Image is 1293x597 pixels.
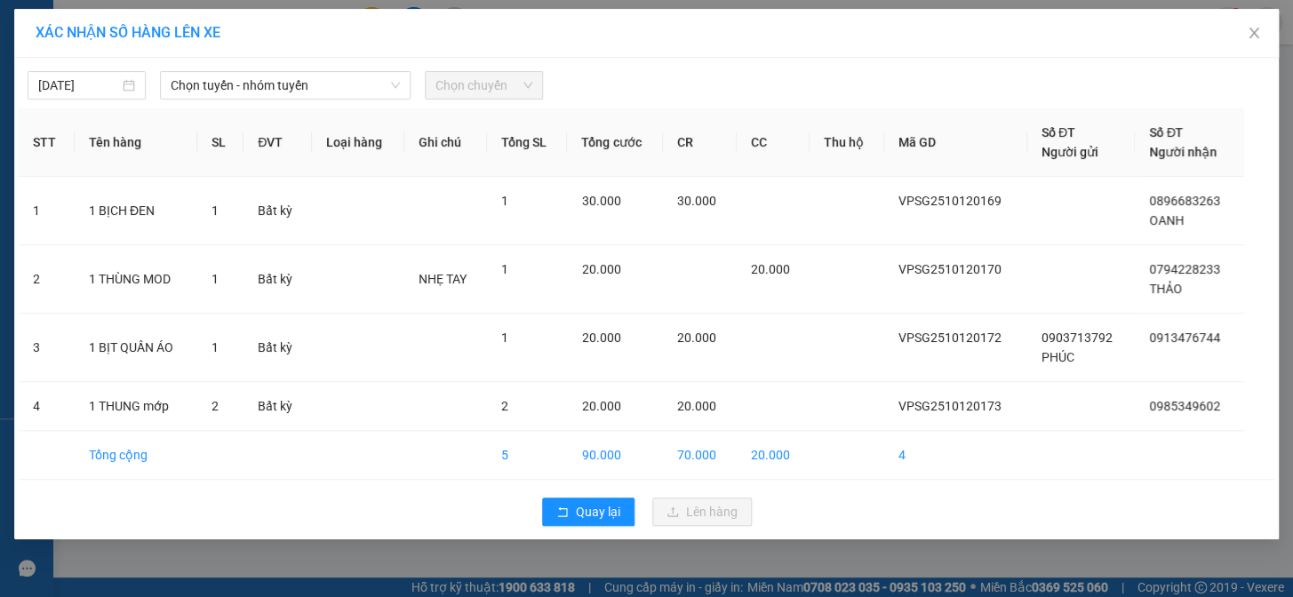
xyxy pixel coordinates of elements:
span: rollback [556,505,569,520]
span: 1 [501,194,508,208]
th: Mã GD [884,108,1027,177]
span: 1 [501,262,508,276]
span: Chọn tuyến - nhóm tuyến [171,72,400,99]
button: uploadLên hàng [652,497,752,526]
td: 20.000 [737,431,810,480]
span: 20.000 [677,399,716,413]
span: VPSG2510120172 [898,330,1002,345]
span: XÁC NHẬN SỐ HÀNG LÊN XE [36,24,220,41]
input: 12/10/2025 [38,76,119,95]
th: SL [197,108,243,177]
td: 1 [19,177,75,245]
span: 1 [212,272,219,286]
span: VPSG2510120170 [898,262,1002,276]
td: 70.000 [663,431,737,480]
span: 30.000 [677,194,716,208]
td: 3 [19,314,75,382]
span: Số ĐT [1042,125,1075,139]
span: close [1247,26,1261,40]
td: Bất kỳ [243,382,312,431]
th: Tổng cước [567,108,663,177]
span: Quay lại [576,502,620,521]
th: STT [19,108,75,177]
td: 1 THUNG mớp [75,382,197,431]
span: 0985349602 [1149,399,1220,413]
td: 90.000 [567,431,663,480]
span: THẢO [1149,282,1182,296]
th: Thu hộ [810,108,884,177]
td: 5 [487,431,567,480]
span: PHÚC [1042,350,1074,364]
span: 30.000 [581,194,620,208]
span: 1 [212,203,219,218]
th: CR [663,108,737,177]
th: ĐVT [243,108,312,177]
button: rollbackQuay lại [542,497,635,526]
span: 0913476744 [1149,330,1220,345]
span: 1 [212,340,219,354]
span: 1 [501,330,508,345]
span: down [390,80,401,91]
td: 1 BỊCH ĐEN [75,177,197,245]
th: Ghi chú [404,108,487,177]
span: Chọn chuyến [435,72,532,99]
span: NHẸ TAY [419,272,467,286]
th: Loại hàng [312,108,403,177]
span: 20.000 [581,262,620,276]
td: 2 [19,245,75,314]
th: CC [737,108,810,177]
span: 2 [212,399,219,413]
span: 0903713792 [1042,330,1113,345]
td: Tổng cộng [75,431,197,480]
td: Bất kỳ [243,177,312,245]
span: OANH [1149,213,1184,227]
span: Người gửi [1042,145,1098,159]
span: VPSG2510120173 [898,399,1002,413]
span: 20.000 [677,330,716,345]
span: 2 [501,399,508,413]
td: 4 [19,382,75,431]
span: 20.000 [751,262,790,276]
span: Người nhận [1149,145,1217,159]
td: 1 THÙNG MOD [75,245,197,314]
span: 20.000 [581,330,620,345]
button: Close [1229,9,1279,59]
span: 20.000 [581,399,620,413]
td: Bất kỳ [243,314,312,382]
span: Số ĐT [1149,125,1183,139]
td: Bất kỳ [243,245,312,314]
th: Tổng SL [487,108,567,177]
td: 4 [884,431,1027,480]
td: 1 BỊT QUẦN ÁO [75,314,197,382]
span: 0794228233 [1149,262,1220,276]
span: 0896683263 [1149,194,1220,208]
th: Tên hàng [75,108,197,177]
span: VPSG2510120169 [898,194,1002,208]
